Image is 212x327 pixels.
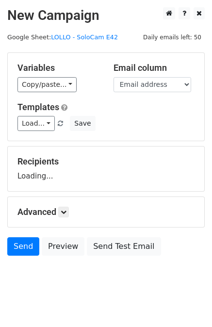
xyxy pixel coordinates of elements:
[17,63,99,73] h5: Variables
[17,207,195,217] h5: Advanced
[17,156,195,181] div: Loading...
[70,116,95,131] button: Save
[42,237,84,256] a: Preview
[7,237,39,256] a: Send
[140,33,205,41] a: Daily emails left: 50
[87,237,161,256] a: Send Test Email
[7,33,118,41] small: Google Sheet:
[17,102,59,112] a: Templates
[17,156,195,167] h5: Recipients
[17,116,55,131] a: Load...
[51,33,118,41] a: LOLLO - SoloCam E42
[114,63,195,73] h5: Email column
[140,32,205,43] span: Daily emails left: 50
[17,77,77,92] a: Copy/paste...
[7,7,205,24] h2: New Campaign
